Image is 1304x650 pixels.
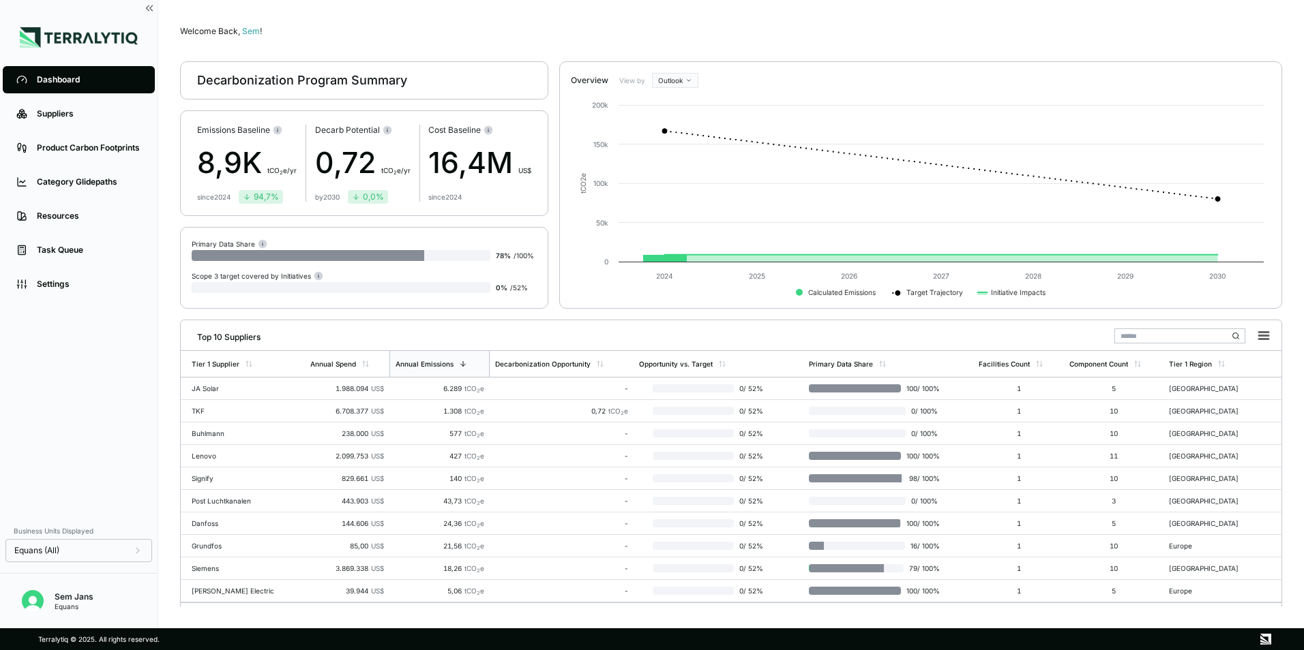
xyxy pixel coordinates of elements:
div: 3.869.338 [310,564,383,572]
div: [PERSON_NAME] Electric [192,587,279,595]
div: Primary Data Share [809,360,873,368]
text: Calculated Emissions [808,288,876,296]
img: Sem Jans [22,590,44,612]
div: 1 [979,384,1058,392]
span: 0 / 52 % [734,384,770,392]
div: 1 [979,519,1058,527]
span: 0 / 100 % [906,497,940,505]
div: 144.606 [310,519,383,527]
div: 1 [979,474,1058,482]
span: tCO e [464,587,484,595]
div: Annual Spend [310,360,356,368]
sub: 2 [477,455,480,461]
div: Europe [1169,542,1256,550]
text: 2030 [1209,272,1226,280]
div: by 2030 [315,193,340,201]
span: US$ [371,429,384,437]
div: 829.661 [310,474,383,482]
sub: 2 [477,478,480,484]
div: 1 [979,564,1058,572]
span: t CO e/yr [267,166,297,174]
div: 140 [395,474,484,482]
div: - [495,384,628,392]
div: Dashboard [37,74,141,85]
sub: 2 [477,433,480,439]
span: US$ [371,587,384,595]
span: tCO e [464,384,484,392]
div: 1 [979,542,1058,550]
span: 0 / 52 % [734,429,770,437]
span: 79 / 100 % [904,564,940,572]
span: US$ [371,497,384,505]
div: JA Solar [192,384,279,392]
div: 6.708.377 [310,407,383,415]
span: 0 / 100 % [906,407,940,415]
div: Task Queue [37,245,141,256]
span: tCO e [464,519,484,527]
div: - [495,519,628,527]
span: Equans (All) [14,545,59,556]
span: t CO e/yr [381,166,411,174]
text: 50k [596,219,608,227]
div: 10 [1069,407,1158,415]
div: 18,26 [395,564,484,572]
div: [GEOGRAPHIC_DATA] [1169,474,1256,482]
text: 2026 [841,272,857,280]
tspan: 2 [579,177,587,181]
div: - [495,429,628,437]
div: - [495,452,628,460]
text: Initiative Impacts [991,288,1046,297]
div: Decarbonization Opportunity [495,360,591,368]
div: 1 [979,497,1058,505]
span: US$ [371,519,384,527]
span: US$ [371,564,384,572]
sub: 2 [477,568,480,574]
div: 24,36 [395,519,484,527]
div: 238.000 [310,429,383,437]
div: Emissions Baseline [197,125,297,136]
span: / 100 % [514,251,534,260]
div: - [495,564,628,572]
sub: 2 [477,590,480,596]
text: 100k [593,179,608,187]
span: tCO e [464,497,484,505]
span: tCO e [464,407,484,415]
label: View by [619,76,647,84]
div: Tier 1 Supplier [192,360,239,368]
div: 2.099.753 [310,452,383,460]
span: US$ [371,542,384,550]
div: Opportunity vs. Target [639,360,713,368]
span: 16 / 100 % [905,542,940,550]
span: tCO e [464,474,484,482]
span: tCO e [464,542,484,550]
span: 98 / 100 % [904,474,940,482]
div: 1 [979,407,1058,415]
text: 0 [604,258,608,266]
div: Welcome Back, [180,26,1282,37]
div: [GEOGRAPHIC_DATA] [1169,384,1256,392]
div: Settings [37,279,141,290]
span: Sem [242,26,262,36]
div: 577 [395,429,484,437]
div: Decarbonization Program Summary [197,72,407,89]
div: 443.903 [310,497,383,505]
div: 94,7 % [243,191,279,202]
div: 427 [395,452,484,460]
span: 100 / 100 % [901,519,940,527]
text: tCO e [579,173,587,194]
text: Target Trajectory [906,288,963,297]
text: 2028 [1025,272,1041,280]
div: 1 [979,587,1058,595]
div: Lenovo [192,452,279,460]
div: - [495,542,628,550]
span: US$ [518,166,531,174]
div: Resources [37,211,141,221]
div: Grundfos [192,542,279,550]
sub: 2 [621,410,624,416]
div: Post Luchtkanalen [192,497,279,505]
span: ! [260,26,262,36]
text: 2024 [656,272,673,280]
div: 10 [1069,564,1158,572]
div: Suppliers [37,108,141,119]
div: Decarb Potential [315,125,411,136]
